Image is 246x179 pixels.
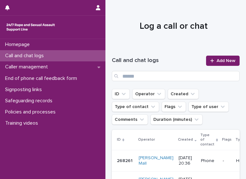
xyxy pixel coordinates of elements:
[3,87,47,93] p: Signposting links
[188,102,229,112] button: Type of user
[3,53,49,59] p: Call and chat logs
[132,89,165,99] button: Operator
[112,114,148,125] button: Comments
[178,136,193,143] p: Created
[112,102,159,112] button: Type of contact
[162,102,186,112] button: Flags
[223,158,231,164] p: -
[3,75,82,82] p: End of phone call feedback form
[117,157,134,164] p: 268261
[3,64,53,70] p: Caller management
[3,109,61,115] p: Policies and processes
[200,132,214,148] p: Type of contact
[179,155,196,166] p: [DATE] 20:36
[112,57,202,65] h1: Call and chat logs
[3,42,35,48] p: Homepage
[168,89,199,99] button: Created
[112,71,240,81] input: Search
[150,114,203,125] button: Duration (minutes)
[3,120,43,126] p: Training videos
[117,136,121,143] p: ID
[222,136,232,143] p: Flags
[112,89,130,99] button: ID
[206,56,240,66] a: Add New
[138,136,155,143] p: Operator
[201,158,217,164] p: Phone
[112,20,235,32] h1: Log a call or chat
[5,21,56,34] img: rhQMoQhaT3yELyF149Cw
[217,58,235,63] span: Add New
[3,98,58,104] p: Safeguarding records
[139,155,173,166] a: [PERSON_NAME] Mall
